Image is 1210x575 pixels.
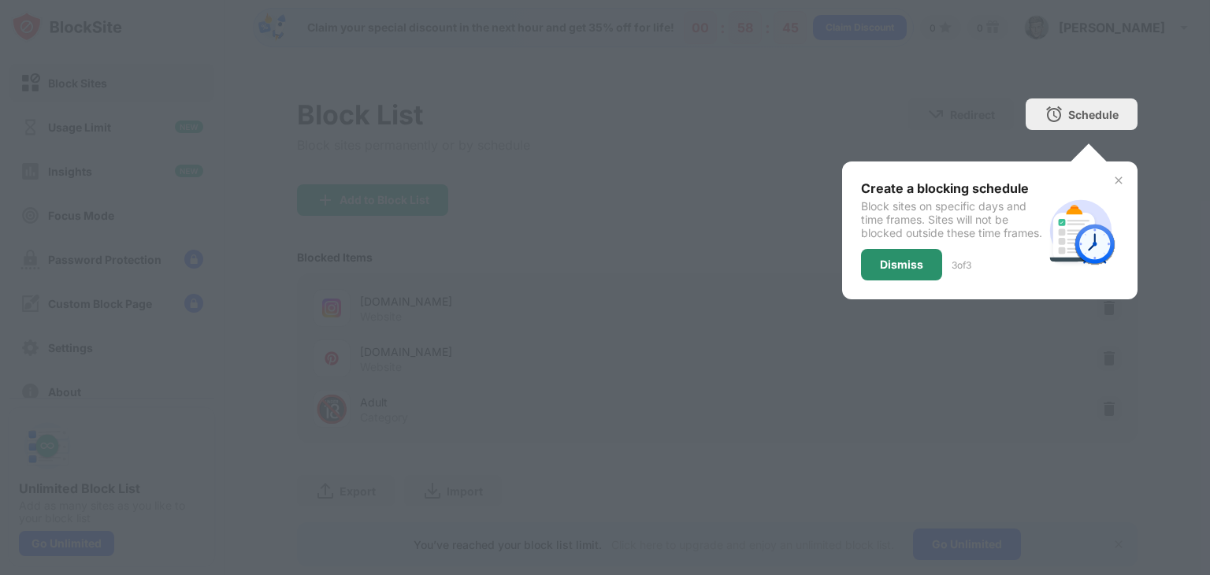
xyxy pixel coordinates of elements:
[1112,174,1125,187] img: x-button.svg
[861,199,1043,239] div: Block sites on specific days and time frames. Sites will not be blocked outside these time frames.
[861,180,1043,196] div: Create a blocking schedule
[880,258,923,271] div: Dismiss
[1043,193,1119,269] img: schedule.svg
[952,259,971,271] div: 3 of 3
[1068,108,1119,121] div: Schedule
